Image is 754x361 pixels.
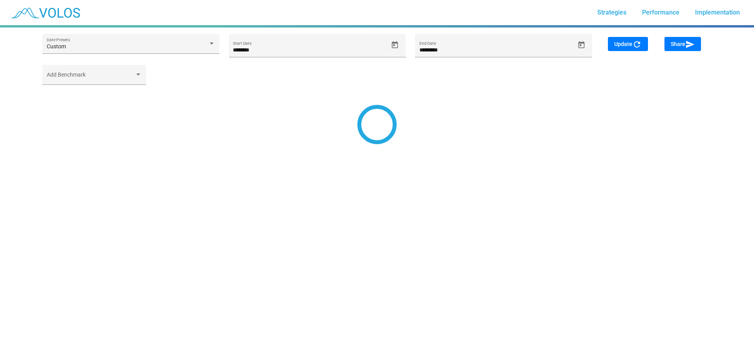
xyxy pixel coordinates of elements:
button: Share [664,37,701,51]
span: Strategies [597,9,626,16]
span: Custom [47,43,66,49]
a: Implementation [689,5,746,20]
button: Update [608,37,648,51]
a: Performance [636,5,686,20]
span: Implementation [695,9,740,16]
button: Open calendar [575,38,588,52]
span: Performance [642,9,679,16]
button: Open calendar [388,38,402,52]
span: Update [614,41,642,47]
span: Share [671,41,695,47]
mat-icon: refresh [632,40,642,49]
img: blue_transparent.png [6,3,84,22]
a: Strategies [591,5,633,20]
mat-icon: send [685,40,695,49]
